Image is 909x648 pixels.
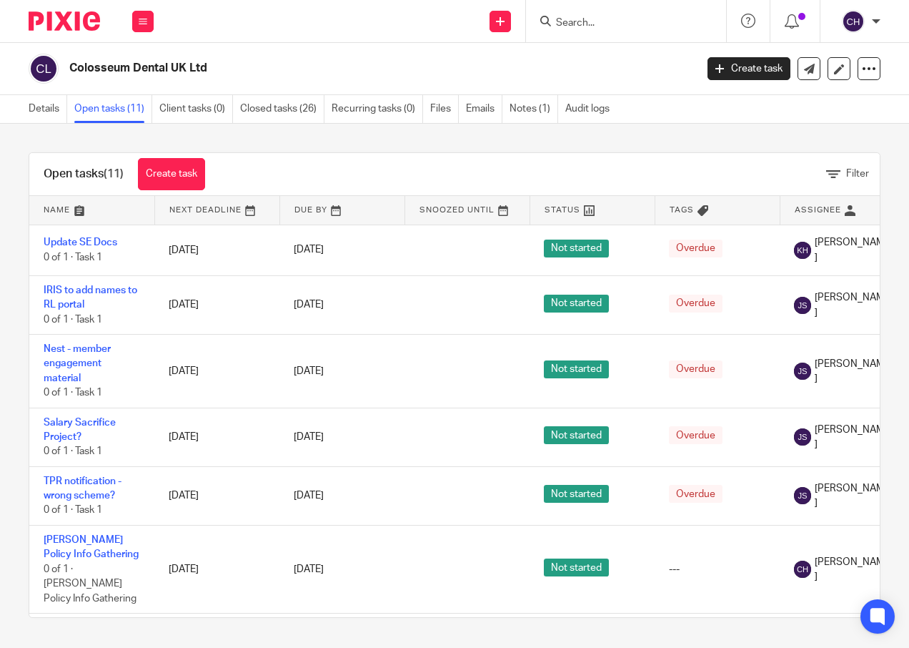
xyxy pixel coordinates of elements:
[44,447,102,457] span: 0 of 1 · Task 1
[544,559,609,576] span: Not started
[815,555,890,584] span: [PERSON_NAME]
[159,95,233,123] a: Client tasks (0)
[294,432,324,442] span: [DATE]
[544,485,609,503] span: Not started
[815,423,890,452] span: [PERSON_NAME]
[69,61,562,76] h2: Colosseum Dental UK Ltd
[815,481,890,511] span: [PERSON_NAME]
[154,466,279,525] td: [DATE]
[44,167,124,182] h1: Open tasks
[815,235,890,265] span: [PERSON_NAME]
[44,344,111,383] a: Nest - member engagement material
[294,491,324,501] span: [DATE]
[544,295,609,313] span: Not started
[466,95,502,123] a: Emails
[44,418,116,442] a: Salary Sacrifice Project?
[419,206,495,214] span: Snoozed Until
[794,487,811,504] img: svg%3E
[44,237,117,247] a: Update SE Docs
[294,300,324,310] span: [DATE]
[154,335,279,408] td: [DATE]
[294,564,324,574] span: [DATE]
[510,95,558,123] a: Notes (1)
[104,168,124,180] span: (11)
[669,360,722,378] span: Overdue
[794,363,811,380] img: svg%3E
[794,242,811,259] img: svg%3E
[154,408,279,466] td: [DATE]
[565,95,617,123] a: Audit logs
[240,95,324,123] a: Closed tasks (26)
[44,535,139,559] a: [PERSON_NAME] Policy Info Gathering
[544,360,609,378] span: Not started
[555,17,683,30] input: Search
[154,526,279,614] td: [DATE]
[815,357,890,386] span: [PERSON_NAME]
[44,564,136,604] span: 0 of 1 · [PERSON_NAME] Policy Info Gathering
[44,388,102,398] span: 0 of 1 · Task 1
[29,54,59,84] img: svg%3E
[794,561,811,578] img: svg%3E
[332,95,423,123] a: Recurring tasks (0)
[544,240,609,257] span: Not started
[669,426,722,444] span: Overdue
[138,158,205,190] a: Create task
[294,245,324,255] span: [DATE]
[44,252,102,262] span: 0 of 1 · Task 1
[707,57,790,80] a: Create task
[294,366,324,376] span: [DATE]
[669,485,722,503] span: Overdue
[154,225,279,275] td: [DATE]
[154,275,279,334] td: [DATE]
[669,562,765,576] div: ---
[29,95,67,123] a: Details
[44,476,121,501] a: TPR notification - wrong scheme?
[74,95,152,123] a: Open tasks (11)
[669,295,722,313] span: Overdue
[794,297,811,314] img: svg%3E
[44,315,102,325] span: 0 of 1 · Task 1
[846,169,869,179] span: Filter
[545,206,580,214] span: Status
[544,426,609,444] span: Not started
[815,290,890,320] span: [PERSON_NAME]
[842,10,865,33] img: svg%3E
[670,206,694,214] span: Tags
[44,285,137,310] a: IRIS to add names to RL portal
[44,506,102,516] span: 0 of 1 · Task 1
[29,11,100,31] img: Pixie
[430,95,459,123] a: Files
[669,240,722,257] span: Overdue
[794,428,811,446] img: svg%3E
